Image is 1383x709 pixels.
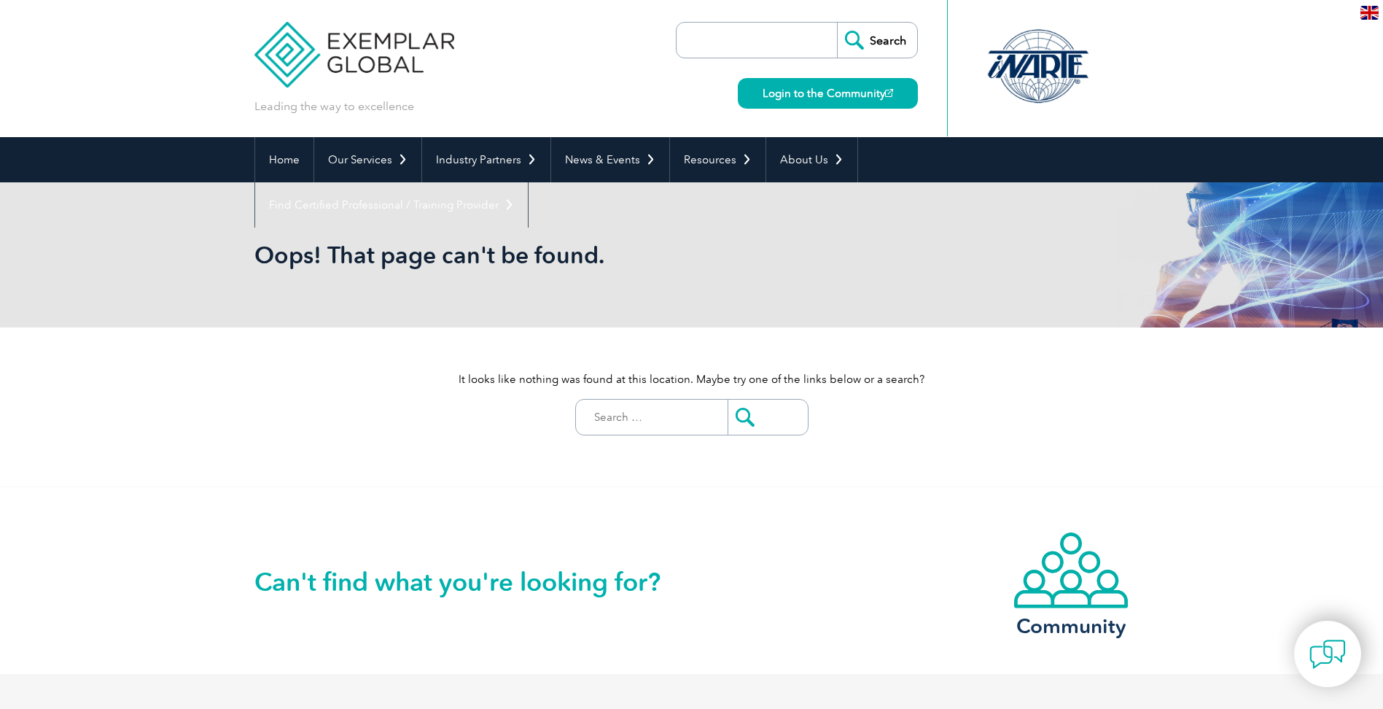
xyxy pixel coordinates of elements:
a: Home [255,137,313,182]
img: en [1360,6,1379,20]
input: Search [837,23,917,58]
h3: Community [1013,617,1129,635]
h2: Can't find what you're looking for? [254,570,692,594]
img: icon-community.webp [1013,531,1129,610]
h1: Oops! That page can't be found. [254,241,814,269]
a: Resources [670,137,765,182]
a: Industry Partners [422,137,550,182]
img: open_square.png [885,89,893,97]
a: About Us [766,137,857,182]
a: News & Events [551,137,669,182]
p: Leading the way to excellence [254,98,414,115]
a: Find Certified Professional / Training Provider [255,182,528,228]
a: Our Services [314,137,421,182]
input: Submit [728,400,808,435]
p: It looks like nothing was found at this location. Maybe try one of the links below or a search? [254,371,1129,387]
a: Community [1013,531,1129,635]
a: Login to the Community [738,78,918,109]
img: contact-chat.png [1309,636,1346,673]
